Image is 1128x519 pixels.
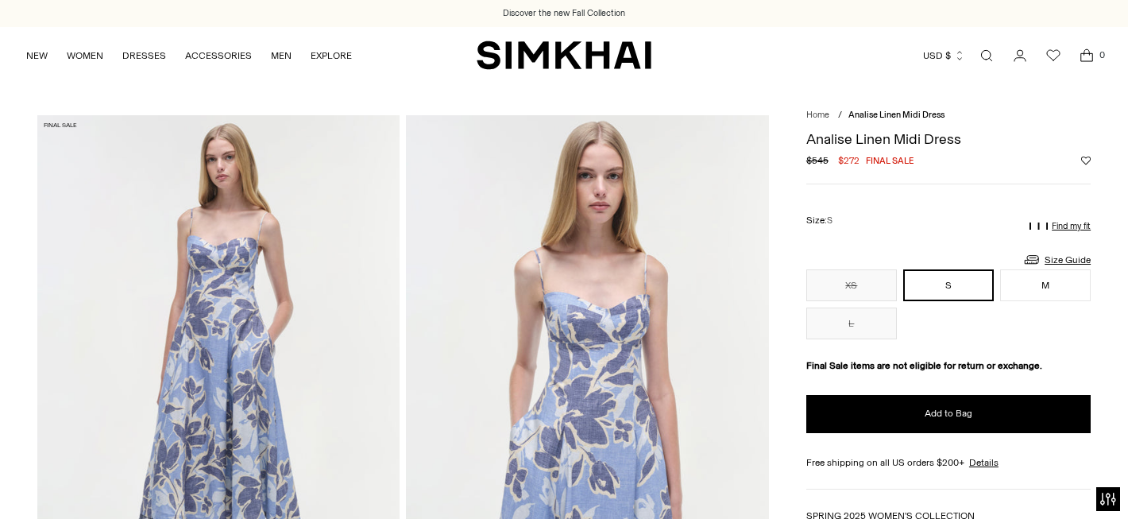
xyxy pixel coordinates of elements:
[67,38,103,73] a: WOMEN
[806,213,832,228] label: Size:
[1081,156,1091,165] button: Add to Wishlist
[806,109,1091,122] nav: breadcrumbs
[806,110,829,120] a: Home
[923,38,965,73] button: USD $
[838,153,860,168] span: $272
[477,40,651,71] a: SIMKHAI
[1037,40,1069,72] a: Wishlist
[1095,48,1109,62] span: 0
[503,7,625,20] a: Discover the new Fall Collection
[1000,269,1091,301] button: M
[806,455,1091,470] div: Free shipping on all US orders $200+
[1004,40,1036,72] a: Go to the account page
[806,308,897,339] button: L
[903,269,994,301] button: S
[1022,250,1091,269] a: Size Guide
[1071,40,1103,72] a: Open cart modal
[838,109,842,122] div: /
[806,269,897,301] button: XS
[806,360,1042,371] strong: Final Sale items are not eligible for return or exchange.
[271,38,292,73] a: MEN
[806,132,1091,146] h1: Analise Linen Midi Dress
[827,215,832,226] span: S
[971,40,1002,72] a: Open search modal
[806,395,1091,433] button: Add to Bag
[185,38,252,73] a: ACCESSORIES
[122,38,166,73] a: DRESSES
[311,38,352,73] a: EXPLORE
[848,110,945,120] span: Analise Linen Midi Dress
[969,455,999,470] a: Details
[26,38,48,73] a: NEW
[925,407,972,420] span: Add to Bag
[806,153,829,168] s: $545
